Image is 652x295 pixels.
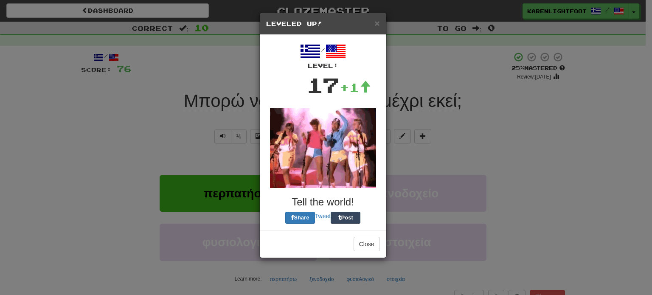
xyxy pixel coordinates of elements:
[315,213,331,219] a: Tweet
[340,79,371,96] div: +1
[306,70,340,100] div: 17
[266,41,380,70] div: /
[266,20,380,28] h5: Leveled Up!
[285,212,315,224] button: Share
[266,62,380,70] div: Level:
[266,197,380,208] h3: Tell the world!
[354,237,380,251] button: Close
[374,19,379,28] button: Close
[331,212,360,224] button: Post
[270,108,376,188] img: dancing-0d422d2bf4134a41bd870944a7e477a280a918d08b0375f72831dcce4ed6eb41.gif
[374,18,379,28] span: ×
